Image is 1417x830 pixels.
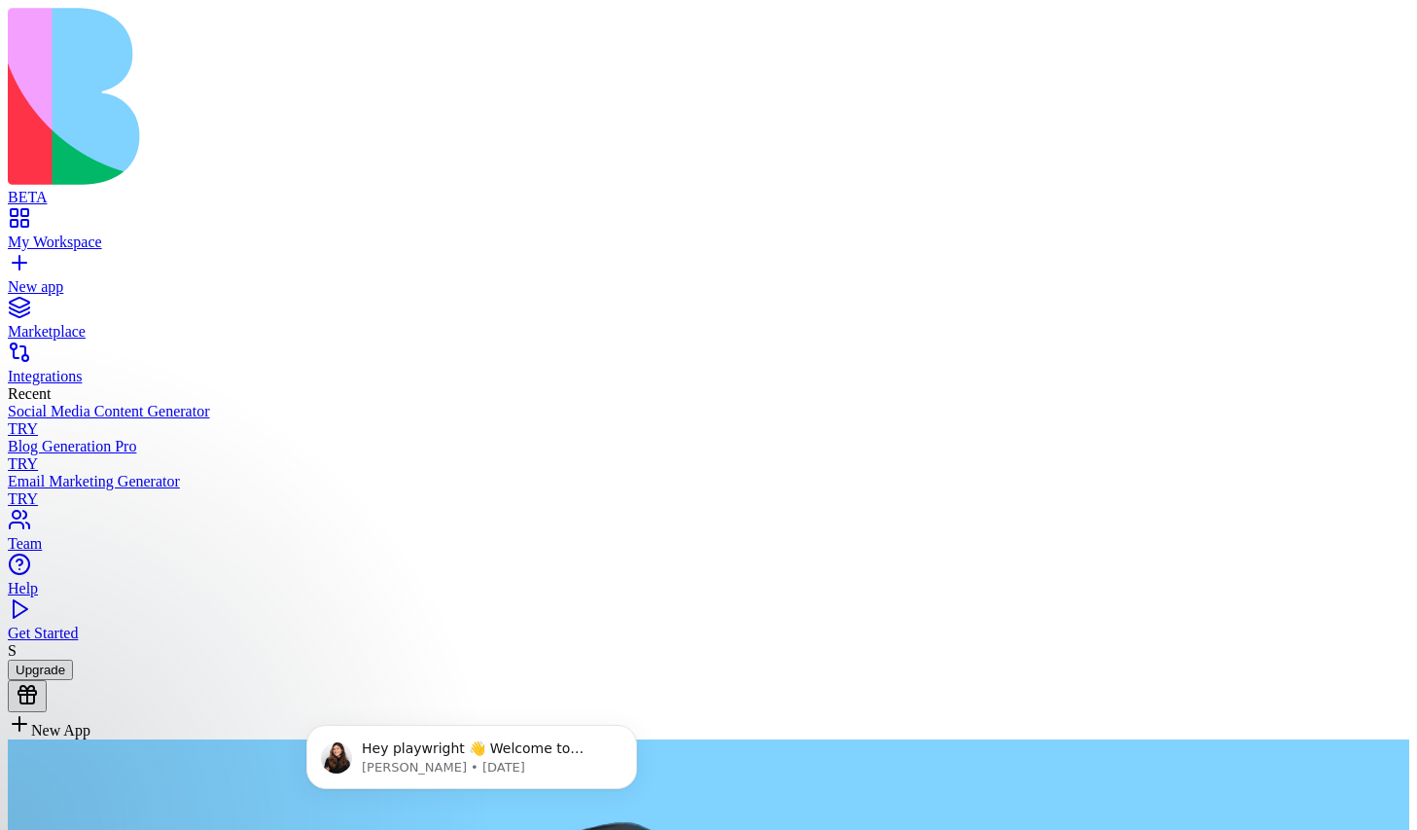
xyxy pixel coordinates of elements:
[8,535,1409,553] div: Team
[8,385,51,402] span: Recent
[8,171,1409,206] a: BETA
[277,684,666,820] iframe: Intercom notifications message
[8,661,73,677] a: Upgrade
[8,438,1409,473] a: Blog Generation ProTRY
[8,261,1409,296] a: New app
[8,642,17,659] span: S
[8,368,1409,385] div: Integrations
[8,189,1409,206] div: BETA
[8,580,1409,597] div: Help
[8,607,1409,642] a: Get Started
[8,473,1409,508] a: Email Marketing GeneratorTRY
[8,216,1409,251] a: My Workspace
[8,473,1409,490] div: Email Marketing Generator
[8,438,1409,455] div: Blog Generation Pro
[8,278,1409,296] div: New app
[8,403,1409,420] div: Social Media Content Generator
[8,234,1409,251] div: My Workspace
[8,625,1409,642] div: Get Started
[8,403,1409,438] a: Social Media Content GeneratorTRY
[8,420,1409,438] div: TRY
[8,306,1409,341] a: Marketplace
[8,323,1409,341] div: Marketplace
[8,660,73,680] button: Upgrade
[8,350,1409,385] a: Integrations
[8,490,1409,508] div: TRY
[8,455,1409,473] div: TRY
[31,722,90,739] span: New App
[8,562,1409,597] a: Help
[8,8,790,185] img: logo
[8,518,1409,553] a: Team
